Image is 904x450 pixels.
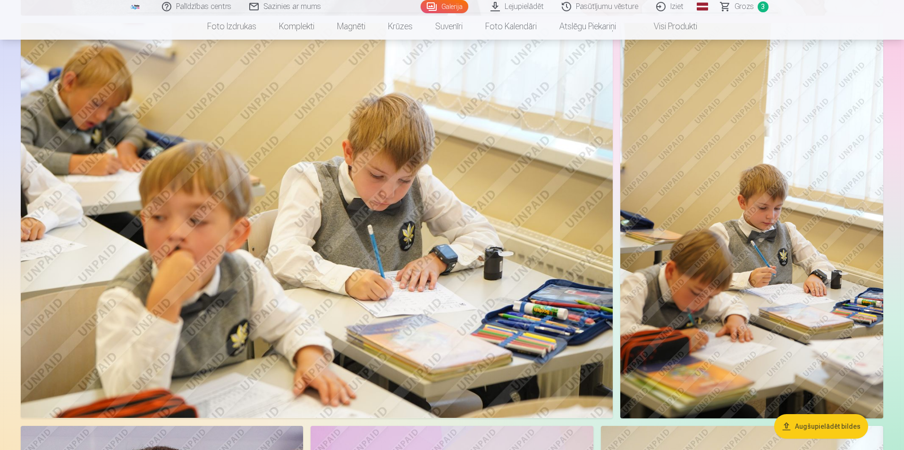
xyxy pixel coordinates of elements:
a: Foto kalendāri [474,13,548,40]
a: Atslēgu piekariņi [548,13,627,40]
button: Augšupielādēt bildes [774,414,868,439]
a: Foto izdrukas [196,13,268,40]
span: 3 [758,1,769,12]
a: Komplekti [268,13,326,40]
span: Grozs [735,1,754,12]
a: Magnēti [326,13,377,40]
a: Krūzes [377,13,424,40]
a: Suvenīri [424,13,474,40]
img: /fa1 [130,4,141,9]
a: Visi produkti [627,13,709,40]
